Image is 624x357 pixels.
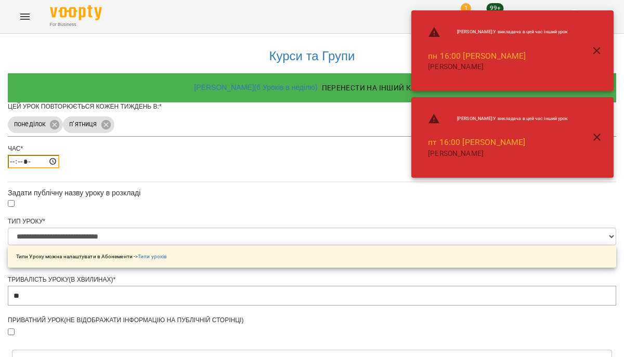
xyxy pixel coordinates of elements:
button: Menu [12,4,37,29]
span: 1 [461,3,471,14]
p: [PERSON_NAME] [428,62,568,72]
li: [PERSON_NAME] : У викладача в цей час інший урок [420,22,576,43]
a: Типи уроків [138,254,167,259]
div: Приватний урок(не відображати інформацію на публічній сторінці) [8,316,616,325]
p: [PERSON_NAME] [428,149,568,159]
div: Цей урок повторюється кожен тиждень в: [8,102,616,111]
span: 99+ [487,3,504,14]
div: Час [8,144,616,153]
div: Тип Уроку [8,217,616,226]
span: For Business [50,21,102,28]
a: [PERSON_NAME] ( 6 Уроків в неділю ) [194,83,317,91]
p: Типи Уроку можна налаштувати в Абонементи -> [16,253,167,260]
div: п’ятниця [63,116,114,133]
li: [PERSON_NAME] : У викладача в цей час інший урок [420,109,576,129]
span: Перенести на інший курс [322,82,426,94]
div: Задати публічну назву уроку в розкладі [8,188,616,198]
span: понеділок [8,120,52,129]
div: понеділок [8,116,63,133]
a: пн 16:00 [PERSON_NAME] [428,51,526,61]
span: п’ятниця [63,120,103,129]
button: Перенести на інший курс [318,78,430,97]
div: Тривалість уроку(в хвилинах) [8,275,616,284]
h3: Курси та Групи [13,49,611,63]
img: Voopty Logo [50,5,102,20]
div: понеділокп’ятниця [8,113,616,137]
a: пт 16:00 [PERSON_NAME] [428,137,525,147]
